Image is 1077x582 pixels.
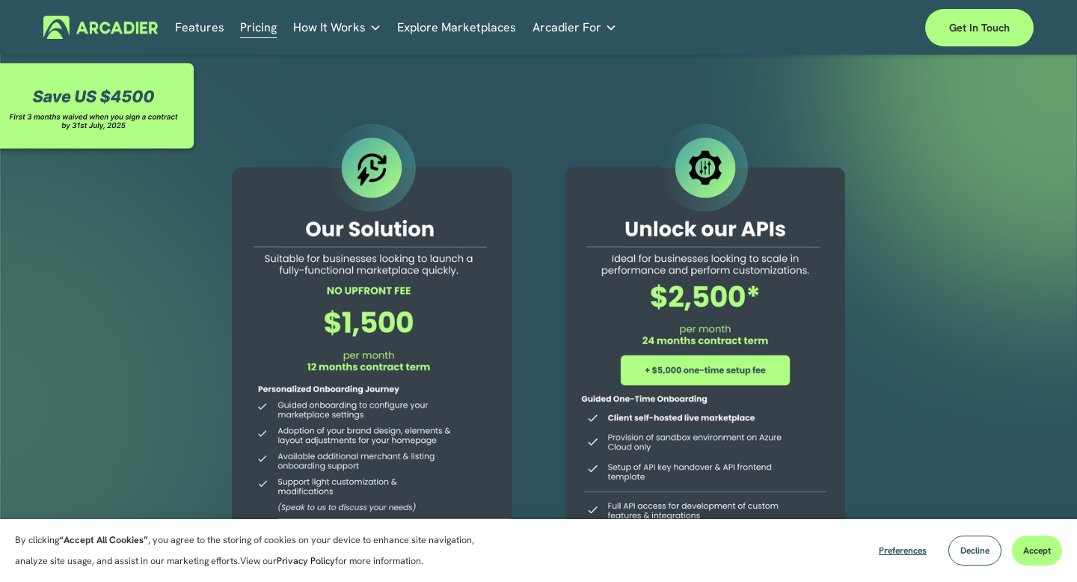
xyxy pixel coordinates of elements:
span: How It Works [293,17,366,38]
a: Features [175,16,224,39]
button: Preferences [868,536,938,566]
p: By clicking , you agree to the storing of cookies on your device to enhance site navigation, anal... [15,530,501,572]
span: Decline [960,545,989,557]
button: Decline [948,536,1001,566]
a: Privacy Policy [277,554,335,567]
a: folder dropdown [293,16,381,39]
a: Pricing [240,16,277,39]
span: Arcadier For [533,17,601,38]
span: Accept [1023,545,1051,557]
a: folder dropdown [533,16,617,39]
span: Preferences [879,545,927,557]
img: Arcadier [43,16,158,39]
a: Get in touch [925,9,1034,46]
strong: “Accept All Cookies” [59,533,148,546]
button: Accept [1012,536,1062,566]
a: Explore Marketplaces [397,16,516,39]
